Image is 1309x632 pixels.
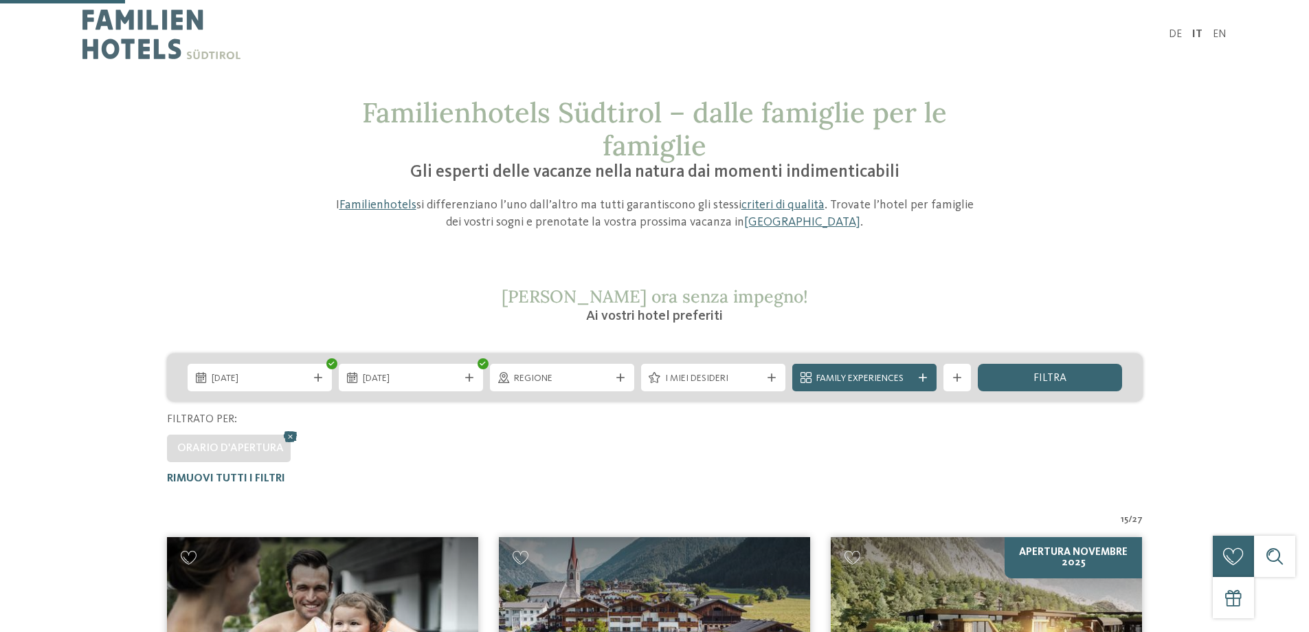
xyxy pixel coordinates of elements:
span: Regione [514,372,610,386]
a: DE [1169,29,1182,40]
span: filtra [1033,373,1066,384]
a: IT [1192,29,1202,40]
a: criteri di qualità [741,199,825,211]
span: Ai vostri hotel preferiti [586,309,723,323]
span: [PERSON_NAME] ora senza impegno! [502,285,808,307]
span: I miei desideri [665,372,761,386]
a: EN [1213,29,1227,40]
span: Orario d'apertura [177,443,284,454]
span: 15 [1121,513,1128,527]
span: [DATE] [212,372,308,386]
a: Familienhotels [339,199,416,211]
p: I si differenziano l’uno dall’altro ma tutti garantiscono gli stessi . Trovate l’hotel per famigl... [328,197,981,231]
span: Rimuovi tutti i filtri [167,473,285,484]
span: / [1128,513,1132,527]
a: [GEOGRAPHIC_DATA] [744,216,860,228]
span: Gli esperti delle vacanze nella natura dai momenti indimenticabili [410,164,899,181]
span: Familienhotels Südtirol – dalle famiglie per le famiglie [362,95,947,163]
span: Filtrato per: [167,414,237,425]
span: Family Experiences [816,372,913,386]
span: [DATE] [363,372,459,386]
span: 27 [1132,513,1143,527]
